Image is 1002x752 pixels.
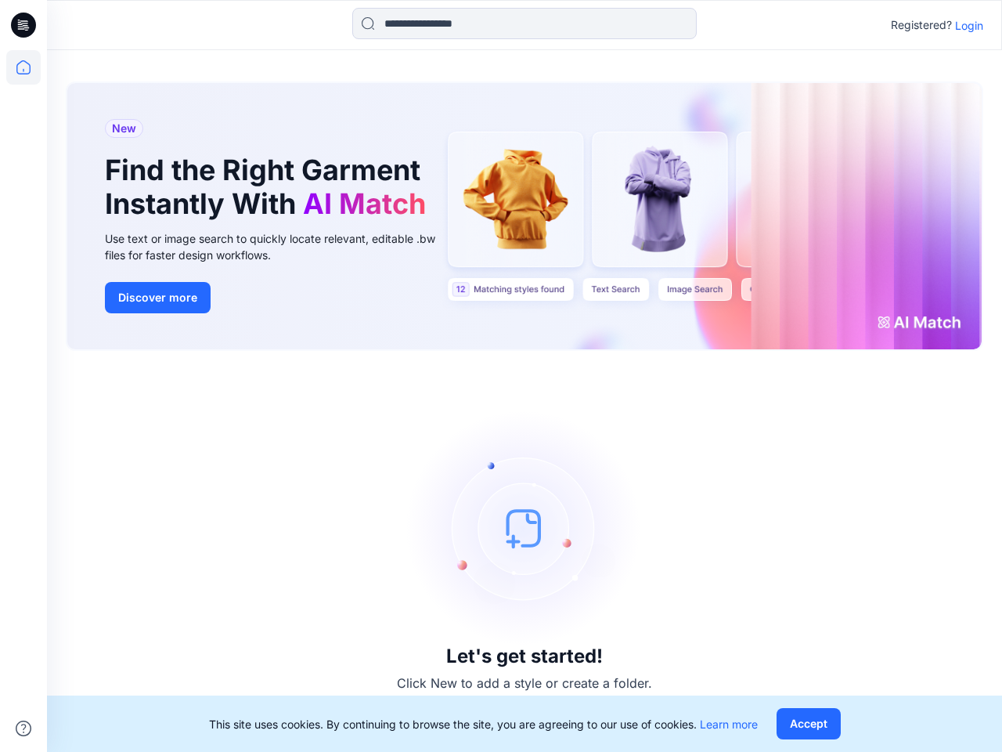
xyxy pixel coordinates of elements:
img: empty-state-image.svg [407,410,642,645]
h1: Find the Right Garment Instantly With [105,154,434,221]
p: Click New to add a style or create a folder. [397,674,652,692]
div: Use text or image search to quickly locate relevant, editable .bw files for faster design workflows. [105,230,457,263]
button: Discover more [105,282,211,313]
p: Login [955,17,983,34]
span: AI Match [303,186,426,221]
a: Learn more [700,718,758,731]
p: This site uses cookies. By continuing to browse the site, you are agreeing to our use of cookies. [209,716,758,732]
h3: Let's get started! [446,645,603,667]
button: Accept [777,708,841,739]
p: Registered? [891,16,952,34]
span: New [112,119,136,138]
